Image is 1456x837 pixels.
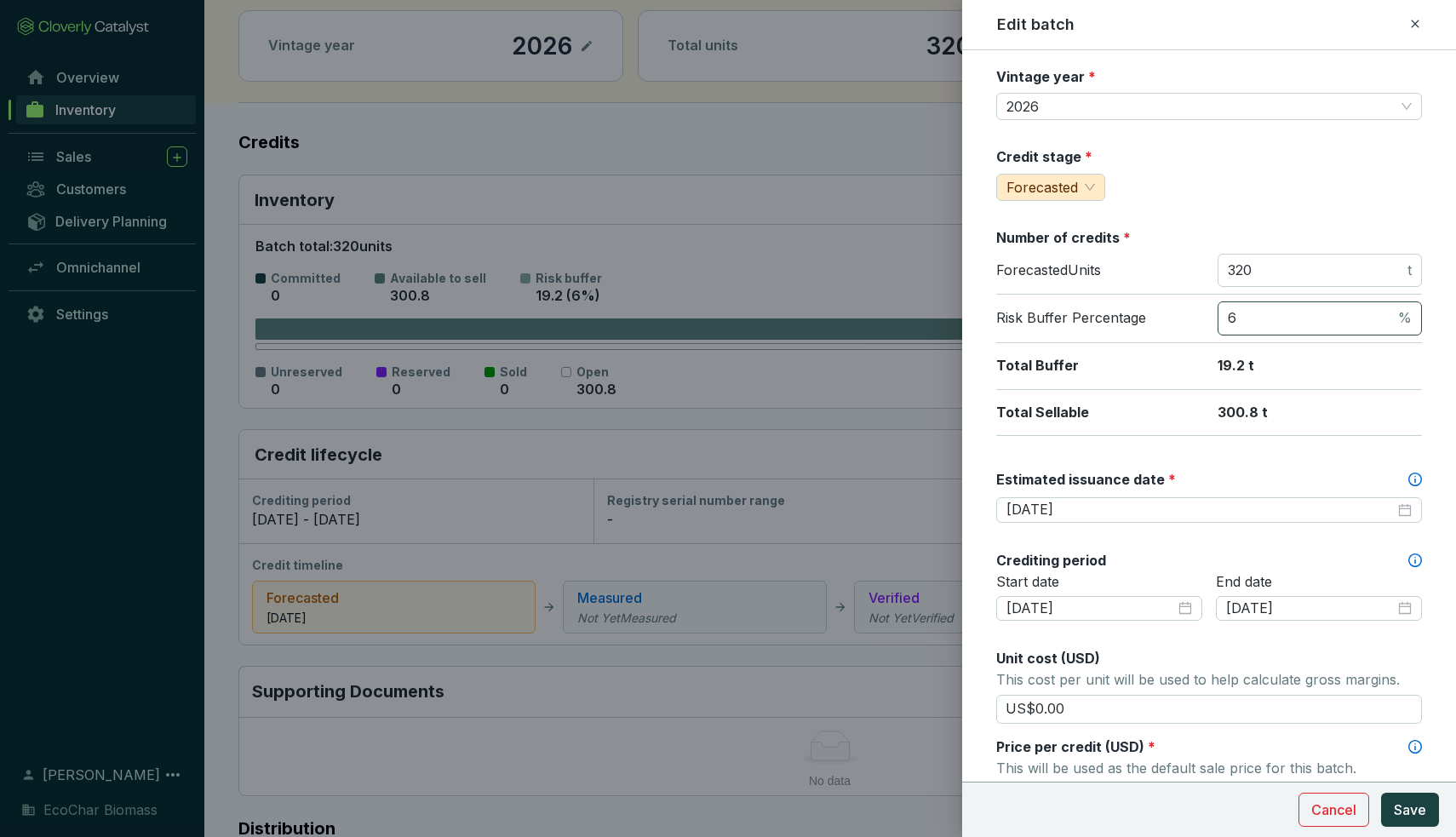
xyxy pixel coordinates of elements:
[996,309,1201,328] p: Risk Buffer Percentage
[1298,793,1369,827] button: Cancel
[1006,94,1412,119] span: 2026
[996,404,1201,422] p: Total Sellable
[1381,793,1439,827] button: Save
[1006,501,1395,519] input: Select date
[996,470,1176,489] label: Estimated issuance date
[996,261,1201,280] p: Forecasted Units
[996,551,1106,570] label: Crediting period
[996,357,1201,376] p: Total Buffer
[996,228,1131,247] label: Number of credits
[996,695,1422,724] input: Enter cost
[1407,261,1412,280] span: t
[996,573,1202,592] p: Start date
[1218,357,1422,376] p: 19.2 t
[1398,309,1412,328] span: %
[1226,599,1395,618] input: Select date
[996,147,1092,166] label: Credit stage
[996,756,1422,780] p: This will be used as the default sale price for this batch.
[1006,599,1175,618] input: Select date
[996,650,1100,667] span: Unit cost (USD)
[1216,573,1422,592] p: End date
[1218,404,1422,422] p: 300.8 t
[996,738,1144,755] span: Price per credit (USD)
[1311,800,1356,820] span: Cancel
[996,67,1096,86] label: Vintage year
[996,668,1422,691] p: This cost per unit will be used to help calculate gross margins.
[1006,179,1078,196] span: Forecasted
[997,14,1075,36] h2: Edit batch
[1394,800,1426,820] span: Save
